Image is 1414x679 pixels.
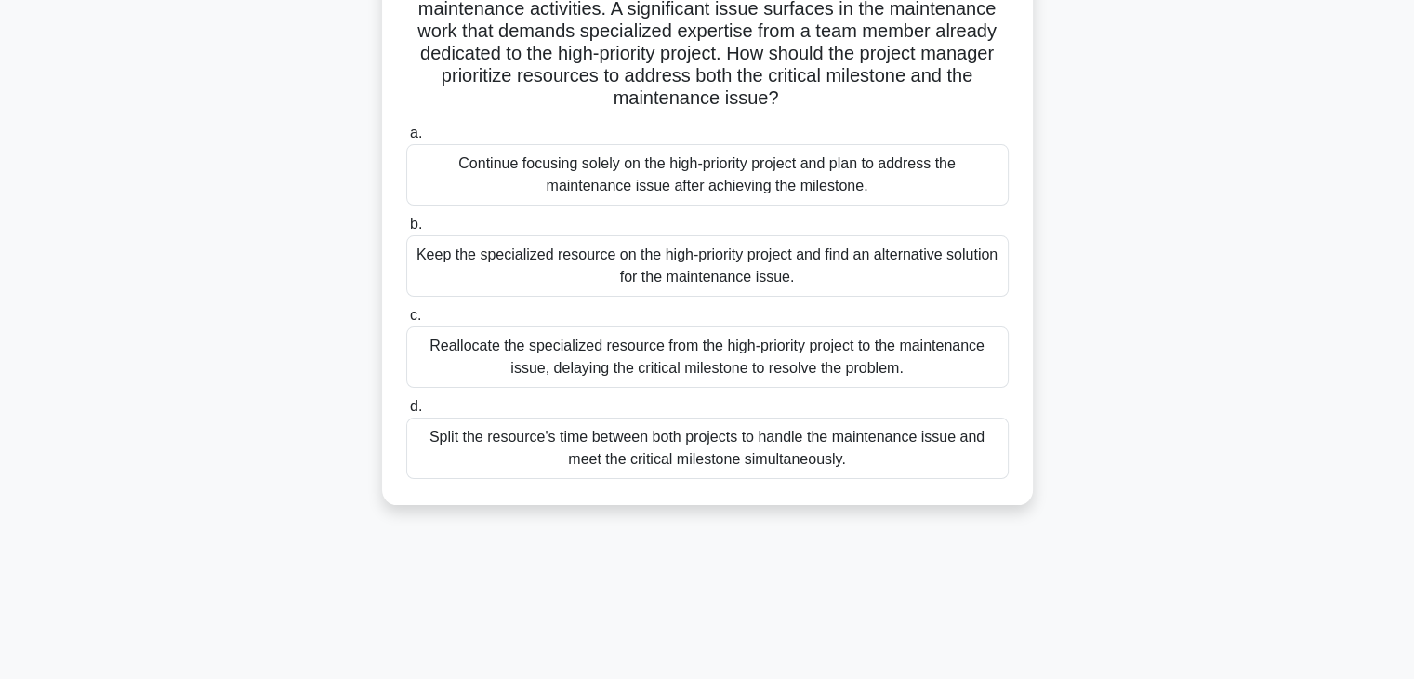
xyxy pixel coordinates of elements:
[410,398,422,414] span: d.
[410,125,422,140] span: a.
[406,418,1009,479] div: Split the resource's time between both projects to handle the maintenance issue and meet the crit...
[406,326,1009,388] div: Reallocate the specialized resource from the high-priority project to the maintenance issue, dela...
[406,144,1009,206] div: Continue focusing solely on the high-priority project and plan to address the maintenance issue a...
[410,216,422,232] span: b.
[410,307,421,323] span: c.
[406,235,1009,297] div: Keep the specialized resource on the high-priority project and find an alternative solution for t...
